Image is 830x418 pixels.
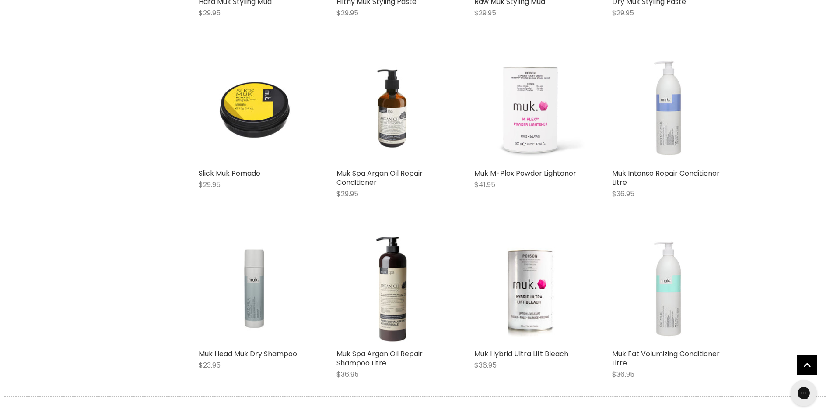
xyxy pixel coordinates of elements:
span: $36.95 [612,369,634,379]
img: Muk Fat Volumizing Conditioner Litre [612,237,724,341]
span: $29.95 [336,8,358,18]
span: $36.95 [336,369,359,379]
span: $41.95 [474,180,495,190]
img: Muk Spa Argan Oil Repair Conditioner [336,53,448,164]
a: Muk M-Plex Powder Lightener [474,168,576,178]
span: $36.95 [474,360,497,370]
a: Muk Fat Volumizing Conditioner Litre [612,349,720,368]
a: Muk Hybrid Ultra Lift Bleach [474,233,586,345]
a: Muk Head Muk Dry Shampoo [199,349,297,359]
a: Muk Hybrid Ultra Lift Bleach [474,349,568,359]
span: $29.95 [474,8,496,18]
span: $23.95 [199,360,221,370]
a: Muk Spa Argan Oil Repair Conditioner [336,168,423,188]
iframe: Gorgias live chat messenger [786,377,821,409]
a: Muk Fat Volumizing Conditioner Litre [612,233,724,345]
img: Muk Spa Argan Oil Repair Shampoo Litre [372,233,412,345]
img: Slick Muk Pomade [199,53,310,164]
a: Slick Muk Pomade [199,168,260,178]
span: $29.95 [612,8,634,18]
a: Muk Spa Argan Oil Repair Shampoo Litre [336,349,423,368]
a: Muk Intense Repair Conditioner Litre [612,168,720,188]
img: Muk Hybrid Ultra Lift Bleach [493,233,567,345]
img: Muk Intense Repair Conditioner Litre [612,57,724,160]
a: Muk Head Muk Dry Shampoo [199,233,310,345]
span: $29.95 [199,180,221,190]
a: Muk Spa Argan Oil Repair Shampoo Litre [336,233,448,345]
span: $29.95 [199,8,221,18]
img: Muk M-Plex Powder Lightener [474,53,586,164]
a: Muk Intense Repair Conditioner Litre [612,53,724,164]
span: $36.95 [612,189,634,199]
span: $29.95 [336,189,358,199]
